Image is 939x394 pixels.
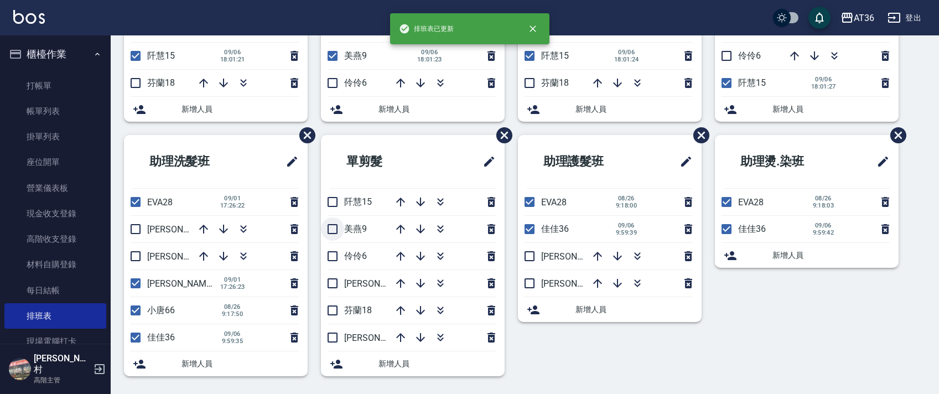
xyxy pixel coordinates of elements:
div: 新增人員 [715,97,899,122]
button: 櫃檯作業 [4,40,106,69]
a: 營業儀表板 [4,175,106,201]
p: 高階主管 [34,375,90,385]
div: 新增人員 [321,97,505,122]
span: 18:01:27 [811,83,836,90]
span: 9:18:00 [614,202,639,209]
button: 登出 [883,8,926,28]
span: 佳佳36 [147,332,175,343]
span: 修改班表的標題 [870,148,890,175]
span: [PERSON_NAME]55 [147,278,224,289]
h5: [PERSON_NAME]村 [34,353,90,375]
div: 新增人員 [518,297,702,322]
span: 阡慧15 [344,196,372,207]
span: 美燕9 [344,224,367,234]
span: 9:17:50 [220,310,245,318]
a: 高階收支登錄 [4,226,106,252]
h2: 助理洗髮班 [133,142,252,182]
span: 伶伶6 [344,77,367,88]
span: 伶伶6 [344,251,367,261]
span: EVA28 [738,197,764,208]
span: 刪除班表 [488,119,514,152]
h2: 助理燙.染班 [724,142,845,182]
button: save [808,7,831,29]
span: 阡慧15 [738,77,766,88]
h2: 單剪髮 [330,142,438,182]
img: Logo [13,10,45,24]
button: AT36 [836,7,879,29]
div: 新增人員 [321,351,505,376]
a: 現場電腦打卡 [4,329,106,354]
span: EVA28 [147,197,173,208]
span: 新增人員 [772,103,890,115]
span: 小唐66 [147,305,175,315]
a: 帳單列表 [4,98,106,124]
span: [PERSON_NAME]58 [147,251,224,262]
span: 修改班表的標題 [279,148,299,175]
a: 座位開單 [4,149,106,175]
span: 新增人員 [181,358,299,370]
h2: 助理護髮班 [527,142,646,182]
a: 掛單列表 [4,124,106,149]
span: 阡慧15 [147,50,175,61]
span: 新增人員 [181,103,299,115]
span: 9:59:42 [811,229,836,236]
a: 現金收支登錄 [4,201,106,226]
a: 材料自購登錄 [4,252,106,277]
span: 9:18:03 [811,202,836,209]
span: 09/06 [614,49,639,56]
span: 09/01 [220,195,245,202]
span: 修改班表的標題 [476,148,496,175]
span: 08/26 [614,195,639,202]
span: 09/06 [220,330,245,338]
span: 09/06 [811,222,836,229]
span: [PERSON_NAME]56 [541,278,618,289]
span: 09/06 [811,76,836,83]
span: 刪除班表 [882,119,908,152]
span: 新增人員 [378,103,496,115]
span: 新增人員 [575,304,693,315]
span: 排班表已更新 [399,23,454,34]
div: 新增人員 [715,243,899,268]
span: 18:01:24 [614,56,639,63]
span: 佳佳36 [738,224,766,234]
span: [PERSON_NAME]58 [541,251,618,262]
span: 佳佳36 [541,224,569,234]
span: 新增人員 [575,103,693,115]
span: 08/26 [220,303,245,310]
span: 伶伶6 [738,50,761,61]
span: 芬蘭18 [147,77,175,88]
span: EVA28 [541,197,567,208]
span: 09/06 [220,49,245,56]
div: 新增人員 [518,97,702,122]
span: 17:26:23 [220,283,245,291]
span: 18:01:23 [417,56,442,63]
span: 09/06 [417,49,442,56]
span: 09/06 [614,222,639,229]
a: 每日結帳 [4,278,106,303]
span: 芬蘭18 [344,305,372,315]
span: 9:59:35 [220,338,245,345]
span: 9:59:39 [614,229,639,236]
img: Person [9,358,31,380]
a: 打帳單 [4,73,106,98]
span: [PERSON_NAME]56 [147,224,224,235]
span: 新增人員 [772,250,890,261]
div: 新增人員 [124,351,308,376]
span: 09/01 [220,276,245,283]
span: 刪除班表 [291,119,317,152]
button: close [521,17,545,41]
span: 刪除班表 [685,119,711,152]
div: AT36 [854,11,874,25]
div: 新增人員 [124,97,308,122]
span: 18:01:21 [220,56,245,63]
span: 17:26:22 [220,202,245,209]
span: 修改班表的標題 [673,148,693,175]
span: 阡慧15 [541,50,569,61]
span: 新增人員 [378,358,496,370]
a: 排班表 [4,303,106,329]
span: 美燕9 [344,50,367,61]
span: 芬蘭18 [541,77,569,88]
span: 08/26 [811,195,836,202]
span: [PERSON_NAME]16 [344,278,421,289]
span: [PERSON_NAME]11 [344,333,421,343]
